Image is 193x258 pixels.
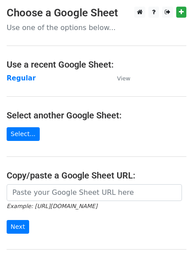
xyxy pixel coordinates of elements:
[7,74,36,82] a: Regular
[7,184,182,201] input: Paste your Google Sheet URL here
[7,110,186,121] h4: Select another Google Sheet:
[7,203,97,209] small: Example: [URL][DOMAIN_NAME]
[7,23,186,32] p: Use one of the options below...
[108,74,130,82] a: View
[7,127,40,141] a: Select...
[7,220,29,234] input: Next
[7,59,186,70] h4: Use a recent Google Sheet:
[117,75,130,82] small: View
[7,170,186,181] h4: Copy/paste a Google Sheet URL:
[7,7,186,19] h3: Choose a Google Sheet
